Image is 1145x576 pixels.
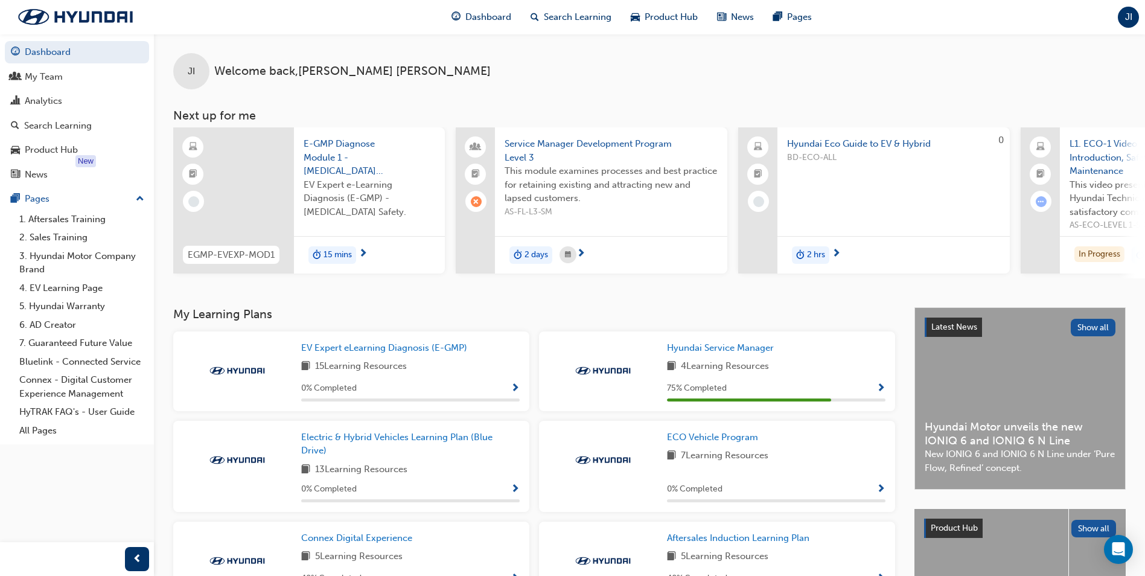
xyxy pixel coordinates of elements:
[5,66,149,88] a: My Team
[14,210,149,229] a: 1. Aftersales Training
[301,341,472,355] a: EV Expert eLearning Diagnosis (E-GMP)
[14,316,149,334] a: 6. AD Creator
[773,10,782,25] span: pages-icon
[667,432,758,443] span: ECO Vehicle Program
[5,115,149,137] a: Search Learning
[25,168,48,182] div: News
[301,359,310,374] span: book-icon
[787,151,1000,165] span: BD-ECO-ALL
[301,342,467,353] span: EV Expert eLearning Diagnosis (E-GMP)
[315,549,403,565] span: 5 Learning Resources
[667,549,676,565] span: book-icon
[667,342,774,353] span: Hyundai Service Manager
[14,353,149,371] a: Bluelink - Connected Service
[301,533,412,543] span: Connex Digital Experience
[5,188,149,210] button: Pages
[11,47,20,58] span: guage-icon
[1125,10,1132,24] span: JI
[681,449,768,464] span: 7 Learning Resources
[876,484,885,495] span: Show Progress
[1071,319,1116,336] button: Show all
[531,10,539,25] span: search-icon
[189,139,197,155] span: learningResourceType_ELEARNING-icon
[301,531,417,545] a: Connex Digital Experience
[304,178,435,219] span: EV Expert e-Learning Diagnosis (E-GMP) - [MEDICAL_DATA] Safety.
[301,430,520,458] a: Electric & Hybrid Vehicles Learning Plan (Blue Drive)
[11,194,20,205] span: pages-icon
[471,139,480,155] span: people-icon
[876,381,885,396] button: Show Progress
[25,192,49,206] div: Pages
[505,164,718,205] span: This module examines processes and best practice for retaining existing and attracting new and la...
[876,383,885,394] span: Show Progress
[14,228,149,247] a: 2. Sales Training
[667,341,779,355] a: Hyundai Service Manager
[621,5,707,30] a: car-iconProduct Hub
[11,170,20,181] span: news-icon
[14,403,149,421] a: HyTRAK FAQ's - User Guide
[832,249,841,260] span: next-icon
[5,90,149,112] a: Analytics
[173,307,895,321] h3: My Learning Plans
[738,127,1010,274] a: 0Hyundai Eco Guide to EV & HybridBD-ECO-ALLduration-icon2 hrs
[5,39,149,188] button: DashboardMy TeamAnalyticsSearch LearningProduct HubNews
[14,334,149,353] a: 7. Guaranteed Future Value
[667,359,676,374] span: book-icon
[25,70,63,84] div: My Team
[25,143,78,157] div: Product Hub
[925,420,1115,447] span: Hyundai Motor unveils the new IONIQ 6 and IONIQ 6 N Line
[925,447,1115,475] span: New IONIQ 6 and IONIQ 6 N Line under ‘Pure Flow, Refined’ concept.
[1118,7,1139,28] button: JI
[14,297,149,316] a: 5. Hyundai Warranty
[301,462,310,478] span: book-icon
[304,137,435,178] span: E-GMP Diagnose Module 1 - [MEDICAL_DATA] Safety
[931,523,978,533] span: Product Hub
[1071,520,1117,537] button: Show all
[576,249,585,260] span: next-icon
[11,121,19,132] span: search-icon
[456,127,727,274] a: Service Manager Development Program Level 3This module examines processes and best practice for r...
[717,10,726,25] span: news-icon
[313,248,321,263] span: duration-icon
[667,482,722,496] span: 0 % Completed
[707,5,764,30] a: news-iconNews
[189,167,197,182] span: booktick-icon
[324,248,352,262] span: 15 mins
[442,5,521,30] a: guage-iconDashboard
[465,10,511,24] span: Dashboard
[5,164,149,186] a: News
[925,318,1115,337] a: Latest NewsShow all
[681,359,769,374] span: 4 Learning Resources
[1074,246,1124,263] div: In Progress
[14,247,149,279] a: 3. Hyundai Motor Company Brand
[787,137,1000,151] span: Hyundai Eco Guide to EV & Hybrid
[1036,196,1047,207] span: learningRecordVerb_ATTEMPT-icon
[505,137,718,164] span: Service Manager Development Program Level 3
[315,462,407,478] span: 13 Learning Resources
[544,10,611,24] span: Search Learning
[173,127,445,274] a: EGMP-EVEXP-MOD1E-GMP Diagnose Module 1 - [MEDICAL_DATA] SafetyEV Expert e-Learning Diagnosis (E-G...
[876,482,885,497] button: Show Progress
[525,248,548,262] span: 2 days
[565,248,571,263] span: calendar-icon
[6,4,145,30] img: Trak
[764,5,821,30] a: pages-iconPages
[301,549,310,565] span: book-icon
[570,454,636,466] img: Trak
[1036,167,1045,182] span: booktick-icon
[14,279,149,298] a: 4. EV Learning Page
[521,5,621,30] a: search-iconSearch Learning
[451,10,461,25] span: guage-icon
[359,249,368,260] span: next-icon
[1136,248,1144,263] span: duration-icon
[753,196,764,207] span: learningRecordVerb_NONE-icon
[188,65,195,78] span: JI
[24,119,92,133] div: Search Learning
[514,248,522,263] span: duration-icon
[204,555,270,567] img: Trak
[133,552,142,567] span: prev-icon
[998,135,1004,146] span: 0
[301,382,357,395] span: 0 % Completed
